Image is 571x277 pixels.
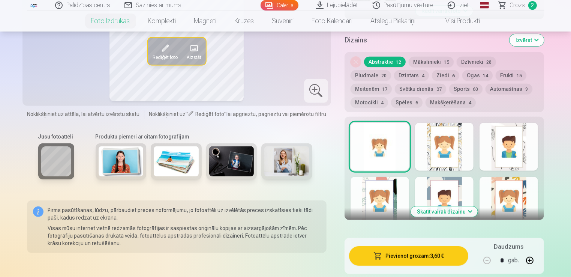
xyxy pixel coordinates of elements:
[381,73,387,78] span: 20
[396,60,401,65] span: 12
[30,3,38,8] img: /fa1
[528,1,537,10] span: 2
[517,73,522,78] span: 15
[186,54,201,60] span: Aizstāt
[449,84,483,94] button: Sports60
[457,57,496,67] button: Dzīvnieki28
[409,57,454,67] button: Mākslinieki15
[486,60,492,65] span: 28
[351,97,388,108] button: Motocikli4
[510,1,525,10] span: Grozs
[432,70,459,81] button: Ziedi6
[381,100,384,105] span: 4
[224,111,226,117] span: "
[444,60,449,65] span: 15
[82,11,139,32] a: Foto izdrukas
[426,97,476,108] button: Makšķerēšana4
[452,73,455,78] span: 6
[195,111,224,117] span: Rediģēt foto
[152,54,177,60] span: Rediģēt foto
[186,111,188,117] span: "
[473,87,478,92] span: 60
[469,100,471,105] span: 4
[148,38,182,65] button: Rediģēt foto
[415,100,418,105] span: 6
[422,73,424,78] span: 4
[93,133,315,140] h6: Produktu piemēri ar citām fotogrāfijām
[149,111,186,117] span: Noklikšķiniet uz
[182,38,205,65] button: Aizstāt
[349,246,469,266] button: Pievienot grozam:3,60 €
[38,133,74,140] h6: Jūsu fotoattēli
[391,97,423,108] button: Spēles6
[411,206,478,217] button: Skatīt vairāk dizainu
[462,70,493,81] button: Ogas14
[139,11,185,32] a: Komplekti
[364,57,406,67] button: Abstraktie12
[425,11,489,32] a: Visi produkti
[394,70,429,81] button: Dzintars4
[345,35,504,45] h5: Dizains
[436,87,442,92] span: 37
[48,206,321,221] p: Pirms pasūtīšanas, lūdzu, pārbaudiet preces noformējumu, jo fotoattēli uz izvēlētās preces izskat...
[351,70,391,81] button: Pludmale20
[48,224,321,247] p: Visas mūsu internet vietnē redzamās fotogrāfijas ir saspiestas oriģinālu kopijas ar aizsargājošām...
[496,70,526,81] button: Frukti15
[395,84,446,94] button: Svētku dienās37
[303,11,362,32] a: Foto kalendāri
[226,111,326,117] span: lai apgrieztu, pagrieztu vai piemērotu filtru
[226,11,263,32] a: Krūzes
[483,73,488,78] span: 14
[382,87,387,92] span: 17
[508,251,519,269] div: gab.
[510,34,544,46] button: Izvērst
[185,11,226,32] a: Magnēti
[486,84,532,94] button: Automašīnas9
[362,11,425,32] a: Atslēgu piekariņi
[494,242,523,251] h5: Daudzums
[525,87,528,92] span: 9
[351,84,392,94] button: Meitenēm17
[27,110,139,118] span: Noklikšķiniet uz attēla, lai atvērtu izvērstu skatu
[263,11,303,32] a: Suvenīri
